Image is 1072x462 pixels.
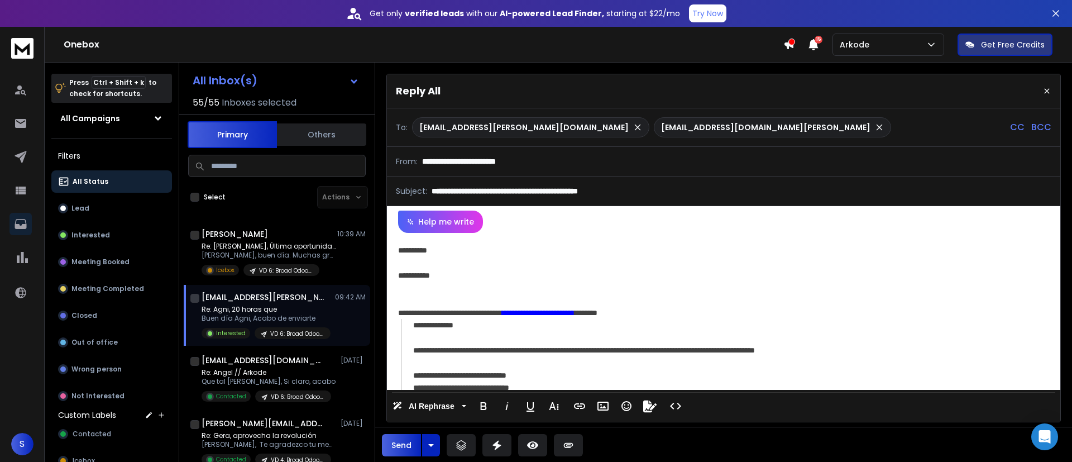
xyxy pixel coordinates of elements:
button: Insert Image (Ctrl+P) [592,395,614,417]
button: Send [382,434,421,456]
h1: [EMAIL_ADDRESS][DOMAIN_NAME] [202,355,324,366]
p: Subject: [396,185,427,197]
span: 55 / 55 [193,96,219,109]
p: [PERSON_NAME], Te agradezco tu mensaje [202,440,336,449]
label: Select [204,193,226,202]
p: Reply All [396,83,441,99]
button: All Campaigns [51,107,172,130]
button: Meeting Completed [51,278,172,300]
p: Re: Angel // Arkode [202,368,336,377]
p: [EMAIL_ADDRESS][DOMAIN_NAME][PERSON_NAME] [661,122,870,133]
h3: Custom Labels [58,409,116,421]
p: 09:42 AM [335,293,366,302]
button: Insert Link (Ctrl+K) [569,395,590,417]
button: Bold (Ctrl+B) [473,395,494,417]
p: From: [396,156,418,167]
span: AI Rephrase [406,402,457,411]
p: Re: [PERSON_NAME], Última oportunidad para [202,242,336,251]
button: Closed [51,304,172,327]
button: Meeting Booked [51,251,172,273]
button: Not Interested [51,385,172,407]
p: Meeting Completed [71,284,144,293]
p: CC [1010,121,1025,134]
button: AI Rephrase [390,395,468,417]
p: Try Now [692,8,723,19]
h1: [PERSON_NAME] [202,228,268,240]
p: Arkode [840,39,874,50]
p: VD 6: Broad Odoo_Campaign - ARKODE [271,393,324,401]
button: Signature [639,395,661,417]
p: Get only with our starting at $22/mo [370,8,680,19]
button: Try Now [689,4,726,22]
p: VD 6: Broad Odoo_Campaign - ARKODE [270,330,324,338]
button: All Status [51,170,172,193]
div: Open Intercom Messenger [1031,423,1058,450]
p: VD 6: Broad Odoo_Campaign - ARKODE [259,266,313,275]
button: Interested [51,224,172,246]
p: Wrong person [71,365,122,374]
img: logo [11,38,33,59]
button: Others [277,122,366,147]
p: Icebox [216,266,234,274]
button: Italic (Ctrl+I) [496,395,518,417]
p: Out of office [71,338,118,347]
button: Emoticons [616,395,637,417]
strong: verified leads [405,8,464,19]
p: Re: Agni, 20 horas que [202,305,331,314]
h3: Filters [51,148,172,164]
button: Lead [51,197,172,220]
p: To: [396,122,408,133]
p: Interested [71,231,110,240]
p: 10:39 AM [337,230,366,239]
p: Lead [71,204,89,213]
p: Buen día Agni, Acabo de enviarte [202,314,331,323]
h3: Inboxes selected [222,96,296,109]
button: Contacted [51,423,172,445]
button: Get Free Credits [958,34,1052,56]
p: All Status [73,177,108,186]
p: Closed [71,311,97,320]
h1: [PERSON_NAME][EMAIL_ADDRESS][DOMAIN_NAME] [202,418,324,429]
p: [PERSON_NAME], buen día. Muchas gracias [202,251,336,260]
button: More Text [543,395,564,417]
button: Underline (Ctrl+U) [520,395,541,417]
h1: Onebox [64,38,783,51]
span: Contacted [73,430,111,439]
span: Ctrl + Shift + k [92,76,146,89]
p: Contacted [216,392,246,401]
p: Interested [216,329,246,337]
h1: [EMAIL_ADDRESS][PERSON_NAME][DOMAIN_NAME] +1 [202,292,324,303]
button: Code View [665,395,686,417]
button: S [11,433,33,455]
p: [EMAIL_ADDRESS][PERSON_NAME][DOMAIN_NAME] [419,122,629,133]
h1: All Inbox(s) [193,75,257,86]
p: [DATE] [341,356,366,365]
p: BCC [1031,121,1051,134]
p: Que tal [PERSON_NAME], Si claro, acabo [202,377,336,386]
button: Primary [188,121,277,148]
strong: AI-powered Lead Finder, [500,8,604,19]
p: [DATE] [341,419,366,428]
p: Not Interested [71,392,125,401]
button: Wrong person [51,358,172,380]
p: Re: Gera, aprovecha la revolución [202,431,336,440]
h1: All Campaigns [60,113,120,124]
button: Out of office [51,331,172,354]
p: Press to check for shortcuts. [69,77,156,99]
p: Get Free Credits [981,39,1045,50]
button: Help me write [398,211,483,233]
p: Meeting Booked [71,258,130,266]
span: 15 [815,36,822,44]
button: All Inbox(s) [184,69,368,92]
